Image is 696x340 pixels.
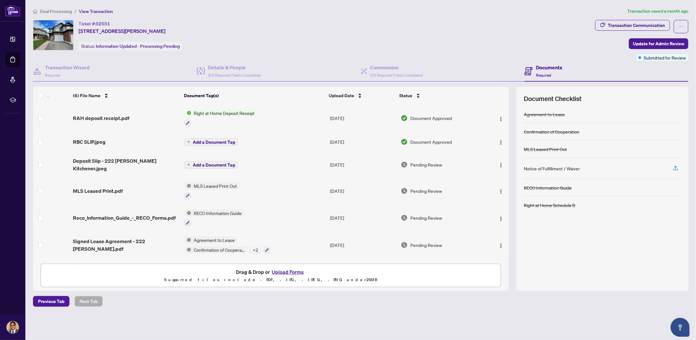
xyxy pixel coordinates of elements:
[184,110,257,127] button: Status IconRight at Home Deposit Receipt
[184,246,191,253] img: Status Icon
[496,113,506,123] button: Logo
[208,73,261,78] span: 2/3 Required Fields Completed
[184,182,191,189] img: Status Icon
[79,20,110,27] div: Ticket #:
[671,318,690,337] button: Open asap
[401,115,408,122] img: Document Status
[410,214,442,221] span: Pending Review
[524,184,572,191] div: RECO Information Guide
[184,138,238,146] button: Add a Document Tag
[498,163,504,168] img: Logo
[536,64,562,71] h4: Documents
[187,140,190,143] span: plus
[184,236,270,254] button: Status IconAgreement to LeaseStatus IconConfirmation of Cooperation+2
[184,138,238,146] button: Add a Document Tag
[73,237,179,253] span: Signed Lease Agreement - 222 [PERSON_NAME].pdf
[326,87,397,104] th: Upload Date
[73,187,123,195] span: MLS Leased Print.pdf
[401,161,408,168] img: Document Status
[627,8,688,15] article: Transaction saved a month ago
[184,236,191,243] img: Status Icon
[524,202,575,209] div: Right at Home Schedule B
[75,8,76,15] li: /
[401,187,408,194] img: Document Status
[498,243,504,248] img: Logo
[608,20,665,30] div: Transaction Communication
[370,73,423,78] span: 2/2 Required Fields Completed
[236,268,306,276] span: Drag & Drop or
[184,161,238,169] button: Add a Document Tag
[498,140,504,145] img: Logo
[5,5,20,16] img: logo
[38,296,64,306] span: Previous Tab
[45,73,60,78] span: Required
[328,104,398,132] td: [DATE]
[96,43,180,49] span: Information Updated - Processing Pending
[633,39,684,49] span: Update for Admin Review
[400,92,413,99] span: Status
[328,205,398,232] td: [DATE]
[329,92,354,99] span: Upload Date
[328,132,398,152] td: [DATE]
[496,240,506,250] button: Logo
[397,87,483,104] th: Status
[370,64,423,71] h4: Commission
[73,138,106,146] span: RBC SLIP.jpeg
[410,138,452,145] span: Document Approved
[45,64,90,71] h4: Transaction Wizard
[33,20,73,50] img: IMG-X12372419_1.jpg
[498,116,504,122] img: Logo
[401,138,408,145] img: Document Status
[524,165,580,172] div: Notice of Fulfillment / Waiver
[96,21,110,27] span: 52551
[644,54,686,61] span: Submitted for Review
[75,296,103,307] button: Next Tab
[595,20,670,31] button: Transaction Communication
[410,187,442,194] span: Pending Review
[328,231,398,259] td: [DATE]
[184,210,191,217] img: Status Icon
[496,160,506,170] button: Logo
[496,186,506,196] button: Logo
[328,177,398,205] td: [DATE]
[184,210,244,227] button: Status IconRECO Information Guide
[79,9,113,14] span: View Transaction
[33,296,69,307] button: Previous Tab
[401,242,408,249] img: Document Status
[7,321,19,333] img: Profile Icon
[73,114,129,122] span: RAH deposit receipt.pdf
[401,214,408,221] img: Document Status
[191,110,257,116] span: Right at Home Deposit Receipt
[629,38,688,49] button: Update for Admin Review
[410,115,452,122] span: Document Approved
[191,236,237,243] span: Agreement to Lease
[410,161,442,168] span: Pending Review
[250,246,261,253] div: + 2
[496,213,506,223] button: Logo
[536,73,551,78] span: Required
[41,264,501,287] span: Drag & Drop orUpload FormsSupported files include .PDF, .JPG, .JPEG, .PNG under25MB
[73,92,101,99] span: (6) File Name
[191,246,247,253] span: Confirmation of Cooperation
[181,87,326,104] th: Document Tag(s)
[70,87,181,104] th: (6) File Name
[73,214,176,222] span: Reco_Information_Guide_-_RECO_Forms.pdf
[33,9,37,14] span: home
[191,210,244,217] span: RECO Information Guide
[193,140,235,144] span: Add a Document Tag
[524,111,565,118] div: Agreement to Lease
[187,163,190,166] span: plus
[524,94,582,103] span: Document Checklist
[40,9,72,14] span: Deal Processing
[193,163,235,167] span: Add a Document Tag
[191,182,239,189] span: MLS Leased Print Out
[208,64,261,71] h4: Details & People
[524,128,579,135] div: Confirmation of Cooperation
[79,27,166,35] span: [STREET_ADDRESS][PERSON_NAME]
[410,242,442,249] span: Pending Review
[679,24,683,29] span: ellipsis
[270,268,306,276] button: Upload Forms
[184,182,239,199] button: Status IconMLS Leased Print Out
[45,276,497,284] p: Supported files include .PDF, .JPG, .JPEG, .PNG under 25 MB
